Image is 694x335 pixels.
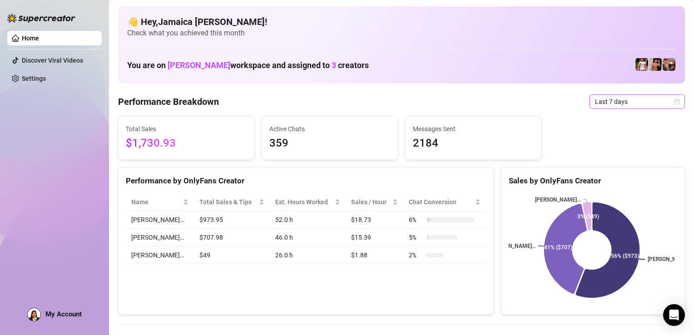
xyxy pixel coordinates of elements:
img: ACg8ocLq7OsJL-yI93RXFTXESOYoS68ysI6PP8xbPLMjDywxTBGZU50=s96-c [28,308,40,321]
span: 2184 [413,135,534,152]
span: Total Sales [126,124,247,134]
text: [PERSON_NAME]… [535,197,580,203]
div: Performance by OnlyFans Creator [126,175,486,187]
th: Sales / Hour [346,193,403,211]
span: Check what you achieved this month [127,28,676,38]
a: Home [22,34,39,42]
span: 5 % [409,232,423,242]
span: [PERSON_NAME] [168,60,230,70]
td: 52.0 h [270,211,346,229]
td: [PERSON_NAME]… [126,229,194,246]
text: [PERSON_NAME]… [490,243,535,249]
th: Chat Conversion [403,193,486,211]
td: $18.73 [346,211,403,229]
img: logo-BBDzfeDw.svg [7,14,75,23]
img: Osvaldo [663,58,675,71]
td: [PERSON_NAME]… [126,211,194,229]
span: 6 % [409,215,423,225]
span: 2 % [409,250,423,260]
span: Active Chats [269,124,390,134]
th: Name [126,193,194,211]
td: 46.0 h [270,229,346,246]
img: Zach [649,58,662,71]
span: calendar [674,99,680,104]
div: Open Intercom Messenger [663,304,685,326]
td: 26.0 h [270,246,346,264]
h1: You are on workspace and assigned to creators [127,60,369,70]
div: Est. Hours Worked [275,197,333,207]
th: Total Sales & Tips [194,193,269,211]
span: Total Sales & Tips [199,197,257,207]
img: Hector [635,58,648,71]
div: Sales by OnlyFans Creator [509,175,677,187]
td: $973.95 [194,211,269,229]
span: Messages Sent [413,124,534,134]
span: Chat Conversion [409,197,473,207]
td: [PERSON_NAME]… [126,246,194,264]
h4: Performance Breakdown [118,95,219,108]
td: $707.98 [194,229,269,246]
text: [PERSON_NAME]… [648,256,693,263]
td: $15.39 [346,229,403,246]
a: Discover Viral Videos [22,57,83,64]
span: My Account [45,310,82,318]
span: Name [131,197,181,207]
span: Sales / Hour [351,197,391,207]
td: $1.88 [346,246,403,264]
span: $1,730.93 [126,135,247,152]
span: 359 [269,135,390,152]
span: Last 7 days [595,95,679,108]
h4: 👋 Hey, Jamaica [PERSON_NAME] ! [127,15,676,28]
span: 3 [332,60,336,70]
a: Settings [22,75,46,82]
td: $49 [194,246,269,264]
